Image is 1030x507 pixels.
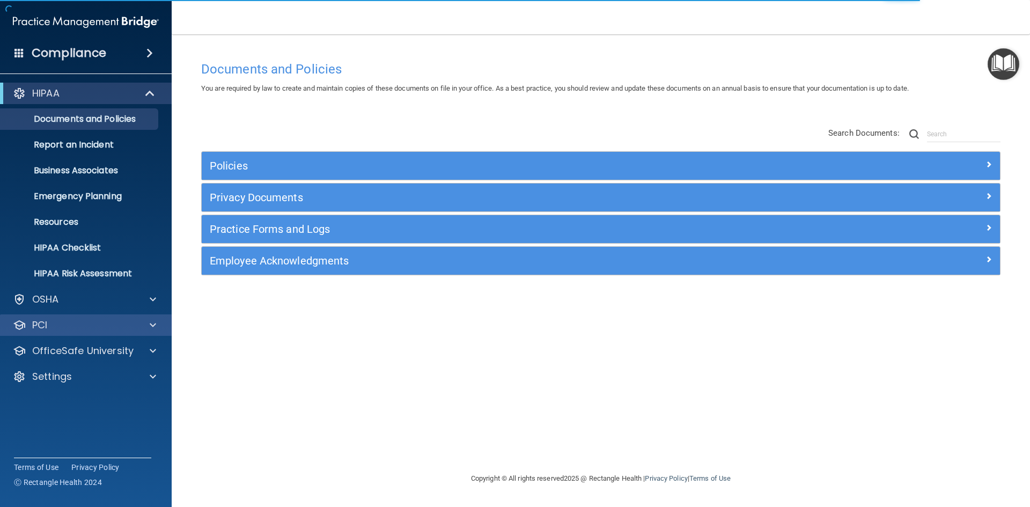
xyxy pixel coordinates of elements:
[7,243,153,253] p: HIPAA Checklist
[14,477,102,488] span: Ⓒ Rectangle Health 2024
[32,87,60,100] p: HIPAA
[13,87,156,100] a: HIPAA
[32,344,134,357] p: OfficeSafe University
[210,255,792,267] h5: Employee Acknowledgments
[13,319,156,332] a: PCI
[210,192,792,203] h5: Privacy Documents
[927,126,1000,142] input: Search
[32,46,106,61] h4: Compliance
[210,252,992,269] a: Employee Acknowledgments
[988,48,1019,80] button: Open Resource Center
[7,139,153,150] p: Report an Incident
[689,474,731,482] a: Terms of Use
[7,268,153,279] p: HIPAA Risk Assessment
[210,160,792,172] h5: Policies
[405,461,797,496] div: Copyright © All rights reserved 2025 @ Rectangle Health | |
[201,62,1000,76] h4: Documents and Policies
[7,217,153,227] p: Resources
[210,157,992,174] a: Policies
[14,462,58,473] a: Terms of Use
[210,189,992,206] a: Privacy Documents
[13,370,156,383] a: Settings
[32,370,72,383] p: Settings
[210,221,992,238] a: Practice Forms and Logs
[32,293,59,306] p: OSHA
[645,474,687,482] a: Privacy Policy
[71,462,120,473] a: Privacy Policy
[7,165,153,176] p: Business Associates
[828,128,900,138] span: Search Documents:
[909,129,919,139] img: ic-search.3b580494.png
[13,293,156,306] a: OSHA
[7,114,153,124] p: Documents and Policies
[13,344,156,357] a: OfficeSafe University
[210,223,792,235] h5: Practice Forms and Logs
[201,84,909,92] span: You are required by law to create and maintain copies of these documents on file in your office. ...
[32,319,47,332] p: PCI
[13,11,159,33] img: PMB logo
[7,191,153,202] p: Emergency Planning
